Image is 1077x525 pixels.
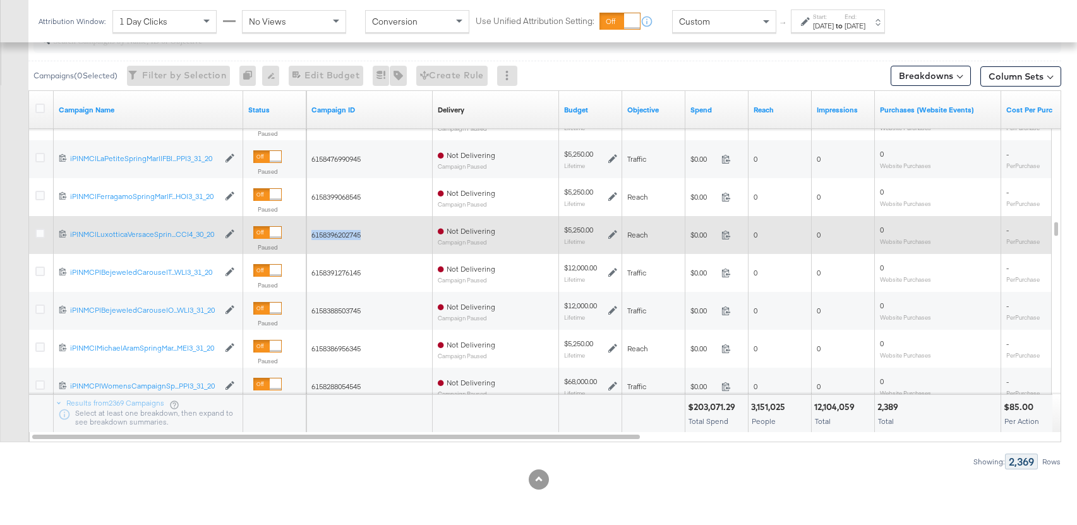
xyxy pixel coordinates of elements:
[627,268,646,277] span: Traffic
[438,201,495,208] sub: Campaign Paused
[564,105,617,115] a: The maximum amount you're willing to spend on your ads, on average each day or over the lifetime ...
[564,238,585,245] sub: Lifetime
[754,105,807,115] a: The number of people your ad was served to.
[564,162,585,169] sub: Lifetime
[877,401,902,413] div: 2,389
[1006,301,1009,310] span: -
[754,268,757,277] span: 0
[447,378,495,387] span: Not Delivering
[1006,149,1009,159] span: -
[1006,377,1009,386] span: -
[447,264,495,274] span: Not Delivering
[1005,454,1038,469] div: 2,369
[880,263,884,272] span: 0
[1006,187,1009,196] span: -
[690,306,716,315] span: $0.00
[754,154,757,164] span: 0
[564,200,585,207] sub: Lifetime
[311,344,361,353] span: 6158386956345
[447,340,495,349] span: Not Delivering
[880,313,931,321] sub: Website Purchases
[438,277,495,284] sub: Campaign Paused
[754,230,757,239] span: 0
[754,382,757,391] span: 0
[253,281,282,289] label: Paused
[880,389,931,397] sub: Website Purchases
[627,154,646,164] span: Traffic
[973,457,1005,466] div: Showing:
[239,66,262,86] div: 0
[447,226,495,236] span: Not Delivering
[880,238,931,245] sub: Website Purchases
[880,225,884,234] span: 0
[311,306,361,315] span: 6158388503745
[1006,389,1040,397] sub: Per Purchase
[754,192,757,202] span: 0
[817,154,821,164] span: 0
[815,416,831,426] span: Total
[70,305,219,315] div: iP|NMCP|BejeweledCarouselO...WL|3_31_20
[70,267,219,278] a: iP|NMCP|BejeweledCarouselT...WL|3_31_20
[1006,263,1009,272] span: -
[253,243,282,251] label: Paused
[564,351,585,359] sub: Lifetime
[627,192,648,202] span: Reach
[70,267,219,277] div: iP|NMCP|BejeweledCarouselT...WL|3_31_20
[564,263,597,273] div: $12,000.00
[311,230,361,239] span: 6158396202745
[980,66,1061,87] button: Column Sets
[70,305,219,316] a: iP|NMCP|BejeweledCarouselO...WL|3_31_20
[1004,401,1037,413] div: $85.00
[880,149,884,159] span: 0
[880,275,931,283] sub: Website Purchases
[817,230,821,239] span: 0
[253,205,282,214] label: Paused
[880,351,931,359] sub: Website Purchases
[817,344,821,353] span: 0
[253,167,282,176] label: Paused
[690,230,716,239] span: $0.00
[447,302,495,311] span: Not Delivering
[1006,200,1040,207] sub: Per Purchase
[754,306,757,315] span: 0
[253,357,282,365] label: Paused
[311,105,428,115] a: Your campaign ID.
[447,188,495,198] span: Not Delivering
[813,13,834,21] label: Start:
[438,163,495,170] sub: Campaign Paused
[1006,351,1040,359] sub: Per Purchase
[311,382,361,391] span: 6158288054545
[564,313,585,321] sub: Lifetime
[311,154,361,164] span: 6158476990945
[1006,339,1009,348] span: -
[817,268,821,277] span: 0
[70,229,219,240] a: iP|NMC|LuxotticaVersaceSprin...CC|4_30_20
[880,105,996,115] a: The number of times a purchase was made tracked by your Custom Audience pixel on your website aft...
[253,319,282,327] label: Paused
[834,21,845,30] strong: to
[564,275,585,283] sub: Lifetime
[1006,225,1009,234] span: -
[690,344,716,353] span: $0.00
[564,187,593,197] div: $5,250.00
[880,339,884,348] span: 0
[690,192,716,202] span: $0.00
[880,187,884,196] span: 0
[1004,416,1039,426] span: Per Action
[1006,275,1040,283] sub: Per Purchase
[438,105,464,115] div: Delivery
[59,105,238,115] a: Your campaign name.
[627,105,680,115] a: Your campaign's objective.
[249,16,286,27] span: No Views
[754,344,757,353] span: 0
[817,382,821,391] span: 0
[38,17,106,26] div: Attribution Window:
[33,70,117,81] div: Campaigns ( 0 Selected)
[564,389,585,397] sub: Lifetime
[70,343,219,354] a: iP|NMC|MichaelAramSpringMar...ME|3_31_20
[778,21,790,26] span: ↑
[891,66,971,86] button: Breakdowns
[814,401,858,413] div: 12,104,059
[1006,238,1040,245] sub: Per Purchase
[690,154,716,164] span: $0.00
